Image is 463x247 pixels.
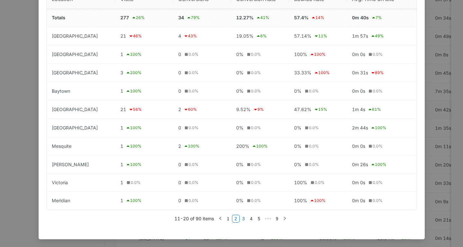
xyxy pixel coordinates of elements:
div: 11 % [314,32,327,40]
div: 1 [120,142,168,150]
li: 9 [273,215,281,223]
div: 9 % [253,106,264,113]
div: 0 [178,51,226,58]
li: 2 [232,215,240,223]
div: 0% [236,124,284,131]
td: Victoria [47,174,115,192]
div: 0% [236,88,284,95]
div: 0m 40s [352,14,412,22]
div: 61 % [367,106,381,113]
div: 0% [236,197,284,204]
div: 0.0 % [183,198,199,204]
div: 21 [120,32,168,40]
div: 7 % [371,14,382,22]
button: right [281,215,289,223]
td: Meridian [47,192,115,210]
div: 0% [236,179,284,186]
div: 43 % [183,32,197,40]
div: 100 % [370,124,386,132]
div: 0 [178,88,226,95]
td: [GEOGRAPHIC_DATA] [47,64,115,82]
li: 11-20 of 90 items [174,215,214,223]
div: 0% [294,161,342,168]
div: 0.0 % [304,88,319,94]
td: [GEOGRAPHIC_DATA] [47,45,115,64]
div: 0 [178,197,226,204]
a: 5 [255,215,263,222]
div: 34 [178,14,226,22]
div: 0 [178,179,226,186]
div: 0.0 % [367,143,383,149]
td: [GEOGRAPHIC_DATA] [47,27,115,45]
div: 100 % [310,51,326,58]
div: 100 % [125,87,142,95]
div: 0.0 % [304,125,319,131]
div: 0m 0s [352,197,412,204]
span: ••• [263,215,273,223]
div: 0m 26s [352,161,412,168]
li: Previous Page [217,215,224,223]
div: 0.0 % [367,52,383,58]
div: 14 % [311,14,324,22]
div: 100 % [125,124,142,132]
div: 60 % [183,106,197,113]
div: 100 % [314,69,330,77]
td: [PERSON_NAME] [47,156,115,174]
div: 0.0 % [246,198,261,204]
div: 0.0 % [183,162,199,168]
div: 0.0 % [246,180,261,186]
div: 56 % [128,106,142,113]
button: left [217,215,224,223]
div: 1 [120,197,168,204]
a: 3 [240,215,247,222]
div: 33.33% [294,69,342,77]
div: 277 [120,14,168,22]
div: 1 [120,161,168,168]
div: 47.62% [294,106,342,113]
div: 89 % [370,69,384,77]
div: 100 % [183,142,199,150]
div: 0% [236,69,284,76]
div: 0m 0s [352,179,412,186]
div: 0 [178,161,226,168]
div: 0% [294,88,342,95]
td: [GEOGRAPHIC_DATA] [47,119,115,137]
div: 21 [120,106,168,113]
div: 57.14% [294,32,342,40]
div: 100 % [252,142,268,150]
div: 100 % [310,197,326,204]
a: 9 [273,215,281,222]
div: 100 % [125,161,142,168]
td: Totals [47,9,115,27]
a: 4 [248,215,255,222]
div: 79 % [186,14,200,22]
div: 0.0 % [183,52,199,58]
li: 4 [247,215,255,223]
span: right [283,216,287,220]
div: 15 % [314,106,327,113]
div: 1 [120,124,168,132]
div: 3 [120,69,168,77]
div: 0.0 % [183,88,199,94]
td: [GEOGRAPHIC_DATA] [47,100,115,119]
td: Baytown [47,82,115,100]
div: 0.0 % [183,180,199,186]
div: 0% [236,161,284,168]
div: 100% [294,197,342,204]
div: 0 [178,69,226,76]
div: 0 [178,124,226,131]
div: 12.27% [236,14,284,22]
td: Mesquite [47,137,115,156]
div: 0.0 % [310,180,325,186]
li: Next 5 Pages [263,215,273,223]
div: 0.0 % [246,88,261,94]
div: 2m 44s [352,124,412,132]
div: 49 % [370,32,384,40]
div: 0.0 % [367,88,383,94]
div: 0% [294,124,342,131]
div: 0.0 % [183,125,199,131]
div: 0.0 % [304,162,319,168]
div: 100% [294,179,342,186]
div: 100 % [125,51,142,58]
